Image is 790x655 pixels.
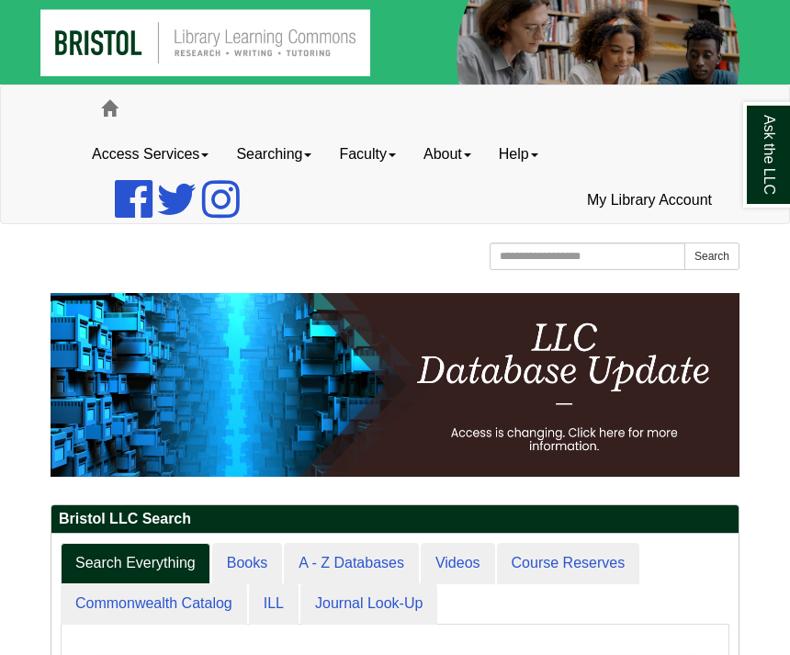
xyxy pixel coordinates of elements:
a: Searching [222,131,325,177]
a: Videos [421,543,495,584]
a: Faculty [325,131,410,177]
a: Commonwealth Catalog [61,583,247,625]
a: Help [485,131,552,177]
h2: Bristol LLC Search [51,505,739,534]
a: Access Services [78,131,222,177]
button: Search [684,243,739,270]
a: About [410,131,485,177]
a: Course Reserves [497,543,640,584]
a: ILL [249,583,299,625]
a: A - Z Databases [284,543,419,584]
img: HTML tutorial [51,293,739,477]
a: Books [212,543,282,584]
a: Search Everything [61,543,210,584]
a: My Library Account [573,177,726,223]
a: Journal Look-Up [300,583,437,625]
